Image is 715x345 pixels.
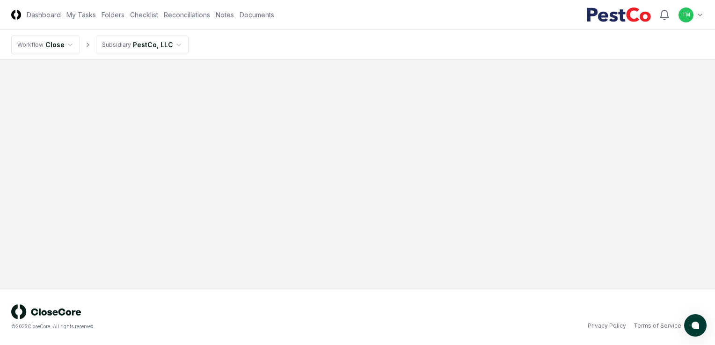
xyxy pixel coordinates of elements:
[588,322,626,330] a: Privacy Policy
[102,41,131,49] div: Subsidiary
[11,10,21,20] img: Logo
[164,10,210,20] a: Reconciliations
[27,10,61,20] a: Dashboard
[17,41,44,49] div: Workflow
[586,7,651,22] img: PestCo logo
[682,11,690,18] span: TM
[634,322,681,330] a: Terms of Service
[240,10,274,20] a: Documents
[102,10,124,20] a: Folders
[216,10,234,20] a: Notes
[11,36,189,54] nav: breadcrumb
[130,10,158,20] a: Checklist
[11,304,81,319] img: logo
[66,10,96,20] a: My Tasks
[11,323,357,330] div: © 2025 CloseCore. All rights reserved.
[678,7,694,23] button: TM
[684,314,707,337] button: atlas-launcher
